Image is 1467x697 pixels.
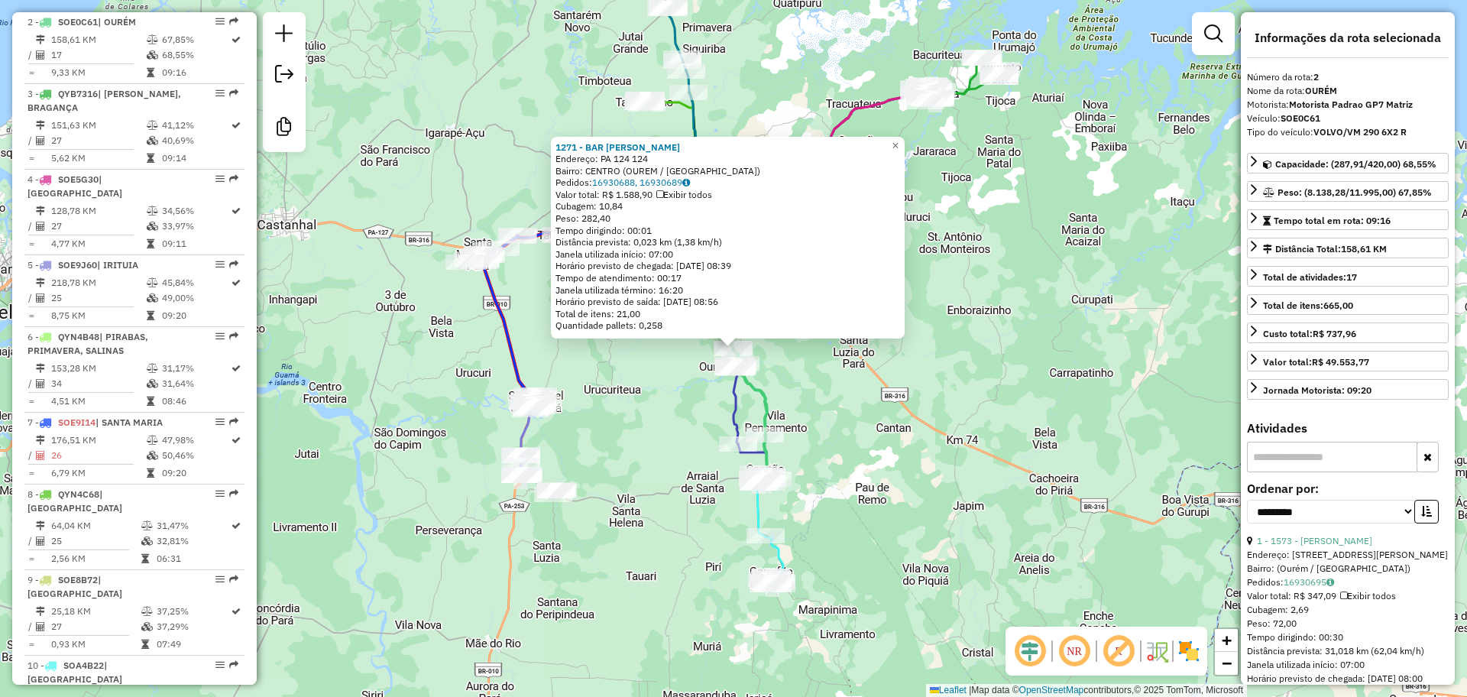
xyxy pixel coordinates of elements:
[1247,294,1449,315] a: Total de itens:665,00
[147,121,158,130] i: % de utilização do peso
[1247,631,1449,644] div: Tempo dirigindo: 00:30
[28,88,181,113] span: | [PERSON_NAME], BRAGANÇA
[36,121,45,130] i: Distância Total
[161,361,230,376] td: 31,17%
[50,533,141,549] td: 25
[161,290,230,306] td: 49,00%
[555,141,900,332] div: Tempo de atendimento: 00:17
[50,619,141,634] td: 27
[141,607,153,616] i: % de utilização do peso
[161,448,230,463] td: 50,46%
[1305,85,1337,96] strong: OURÉM
[1247,323,1449,343] a: Custo total:R$ 737,96
[232,35,241,44] i: Rota otimizada
[36,206,45,216] i: Distância Total
[147,364,158,373] i: % de utilização do peso
[50,433,146,448] td: 176,51 KM
[555,165,900,177] div: Bairro: CENTRO (OUREM / [GEOGRAPHIC_DATA])
[229,417,238,426] em: Rota exportada
[555,248,900,261] div: Janela utilizada início: 07:00
[28,308,35,323] td: =
[28,533,35,549] td: /
[161,236,230,251] td: 09:11
[1215,629,1238,652] a: Zoom in
[141,537,153,546] i: % de utilização da cubagem
[1198,18,1229,49] a: Exibir filtros
[141,521,153,530] i: % de utilização do peso
[1263,355,1369,369] div: Valor total:
[1247,617,1449,631] div: Peso: 72,00
[1247,70,1449,84] div: Número da rota:
[161,32,230,47] td: 67,85%
[156,551,230,566] td: 06:31
[1247,84,1449,98] div: Nome da rota:
[58,331,99,342] span: QYN4B48
[1100,633,1137,669] span: Exibir rótulo
[1326,578,1334,587] i: Observações
[1247,379,1449,400] a: Jornada Motorista: 09:20
[141,622,153,631] i: % de utilização da cubagem
[1414,500,1439,524] button: Ordem crescente
[1215,652,1238,675] a: Zoom out
[161,47,230,63] td: 68,55%
[1281,112,1320,124] strong: SOE0C61
[36,136,45,145] i: Total de Atividades
[930,685,967,695] a: Leaflet
[28,236,35,251] td: =
[592,177,690,188] a: 16930688, 16930689
[215,174,225,183] em: Opções
[555,260,900,272] div: Horário previsto de chegada: [DATE] 08:39
[1312,356,1369,368] strong: R$ 49.553,77
[1247,98,1449,112] div: Motorista:
[28,551,35,566] td: =
[1222,631,1232,650] span: +
[269,112,300,146] a: Criar modelo
[555,153,900,165] div: Endereço: PA 124 124
[229,17,238,26] em: Rota exportada
[50,219,146,234] td: 27
[555,177,900,189] div: Pedidos:
[215,489,225,498] em: Opções
[36,622,45,631] i: Total de Atividades
[656,189,712,200] span: Exibir todos
[886,137,905,155] a: Close popup
[215,660,225,669] em: Opções
[232,364,241,373] i: Rota otimizada
[96,417,163,428] span: | SANTA MARIA
[50,203,146,219] td: 128,78 KM
[1263,242,1387,256] div: Distância Total:
[1177,639,1201,663] img: Exibir/Ocultar setores
[215,417,225,426] em: Opções
[1247,238,1449,258] a: Distância Total:158,61 KM
[28,376,35,391] td: /
[28,133,35,148] td: /
[50,151,146,166] td: 5,62 KM
[28,394,35,409] td: =
[215,260,225,269] em: Opções
[28,331,148,356] span: 6 -
[1278,186,1432,198] span: Peso: (8.138,28/11.995,00) 67,85%
[28,88,181,113] span: 3 -
[156,637,230,652] td: 07:49
[1247,644,1449,658] div: Distância prevista: 31,018 km (62,04 km/h)
[36,436,45,445] i: Distância Total
[58,88,98,99] span: QYB7316
[28,65,35,80] td: =
[50,236,146,251] td: 4,77 KM
[36,537,45,546] i: Total de Atividades
[28,637,35,652] td: =
[50,361,146,376] td: 153,28 KM
[147,397,154,406] i: Tempo total em rota
[501,448,539,463] div: Atividade não roteirizada - Com rcio Manancial
[555,141,680,153] strong: 1271 - BAR [PERSON_NAME]
[147,379,158,388] i: % de utilização da cubagem
[1284,576,1334,588] a: 16930695
[36,379,45,388] i: Total de Atividades
[147,311,154,320] i: Tempo total em rota
[1247,589,1449,603] div: Valor total: R$ 347,09
[1247,562,1449,575] div: Bairro: (Ourém / [GEOGRAPHIC_DATA])
[147,136,158,145] i: % de utilização da cubagem
[1263,299,1353,313] div: Total de itens:
[215,332,225,341] em: Opções
[926,684,1247,697] div: Map data © contributors,© 2025 TomTom, Microsoft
